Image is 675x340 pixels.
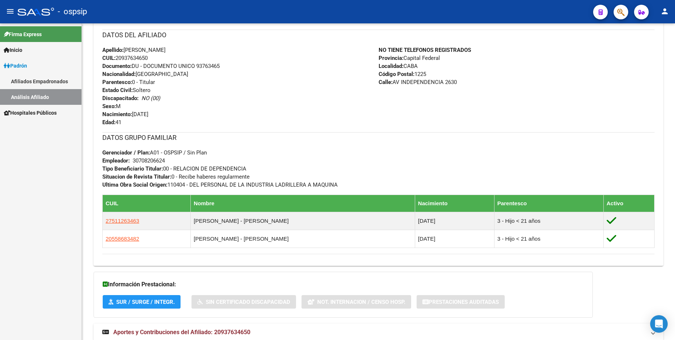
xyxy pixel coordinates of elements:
[102,63,132,69] strong: Documento:
[102,182,338,188] span: 110404 - DEL PERSONAL DE LA INDUSTRIA LADRILLERA A MAQUINA
[379,63,418,69] span: CABA
[317,299,405,305] span: Not. Internacion / Censo Hosp.
[102,87,133,93] strong: Estado Civil:
[190,212,415,230] td: [PERSON_NAME] - [PERSON_NAME]
[415,230,494,248] td: [DATE]
[103,279,584,290] h3: Información Prestacional:
[102,111,132,118] strong: Nacimiento:
[379,79,393,85] strong: Calle:
[379,79,457,85] span: AV INDEPENDENCIA 2630
[429,299,499,305] span: Prestaciones Auditadas
[116,299,175,305] span: SUR / SURGE / INTEGR.
[102,173,250,180] span: 0 - Recibe haberes regularmente
[379,71,414,77] strong: Código Postal:
[379,47,471,53] strong: NO TIENE TELEFONOS REGISTRADOS
[379,63,403,69] strong: Localidad:
[4,30,42,38] span: Firma Express
[415,195,494,212] th: Nacimiento
[102,79,155,85] span: 0 - Titular
[103,195,191,212] th: CUIL
[102,149,150,156] strong: Gerenciador / Plan:
[379,71,426,77] span: 1225
[102,103,116,110] strong: Sexo:
[206,299,290,305] span: Sin Certificado Discapacidad
[379,55,440,61] span: Capital Federal
[102,95,139,102] strong: Discapacitado:
[102,173,171,180] strong: Situacion de Revista Titular:
[102,63,220,69] span: DU - DOCUMENTO UNICO 93763465
[603,195,654,212] th: Activo
[133,157,165,165] div: 30708206624
[102,157,130,164] strong: Empleador:
[102,55,148,61] span: 20937634650
[102,87,151,93] span: Soltero
[103,295,181,309] button: SUR / SURGE / INTEGR.
[102,55,115,61] strong: CUIL:
[6,7,15,16] mat-icon: menu
[379,55,403,61] strong: Provincia:
[102,71,136,77] strong: Nacionalidad:
[102,111,148,118] span: [DATE]
[102,71,188,77] span: [GEOGRAPHIC_DATA]
[102,47,124,53] strong: Apellido:
[417,295,505,309] button: Prestaciones Auditadas
[415,212,494,230] td: [DATE]
[4,46,22,54] span: Inicio
[102,30,655,40] h3: DATOS DEL AFILIADO
[141,95,160,102] i: NO (00)
[494,212,603,230] td: 3 - Hijo < 21 años
[106,218,139,224] span: 27511263463
[102,182,167,188] strong: Ultima Obra Social Origen:
[102,79,132,85] strong: Parentesco:
[4,62,27,70] span: Padrón
[494,230,603,248] td: 3 - Hijo < 21 años
[302,295,411,309] button: Not. Internacion / Censo Hosp.
[58,4,87,20] span: - ospsip
[113,329,250,336] span: Aportes y Contribuciones del Afiliado: 20937634650
[102,165,246,172] span: 00 - RELACION DE DEPENDENCIA
[191,295,296,309] button: Sin Certificado Discapacidad
[660,7,669,16] mat-icon: person
[102,119,121,126] span: 41
[190,230,415,248] td: [PERSON_NAME] - [PERSON_NAME]
[102,133,655,143] h3: DATOS GRUPO FAMILIAR
[102,103,121,110] span: M
[102,47,166,53] span: [PERSON_NAME]
[102,165,163,172] strong: Tipo Beneficiario Titular:
[102,119,115,126] strong: Edad:
[494,195,603,212] th: Parentesco
[190,195,415,212] th: Nombre
[650,315,668,333] div: Open Intercom Messenger
[106,236,139,242] span: 20558683482
[102,149,207,156] span: A01 - OSPSIP / Sin Plan
[4,109,57,117] span: Hospitales Públicos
